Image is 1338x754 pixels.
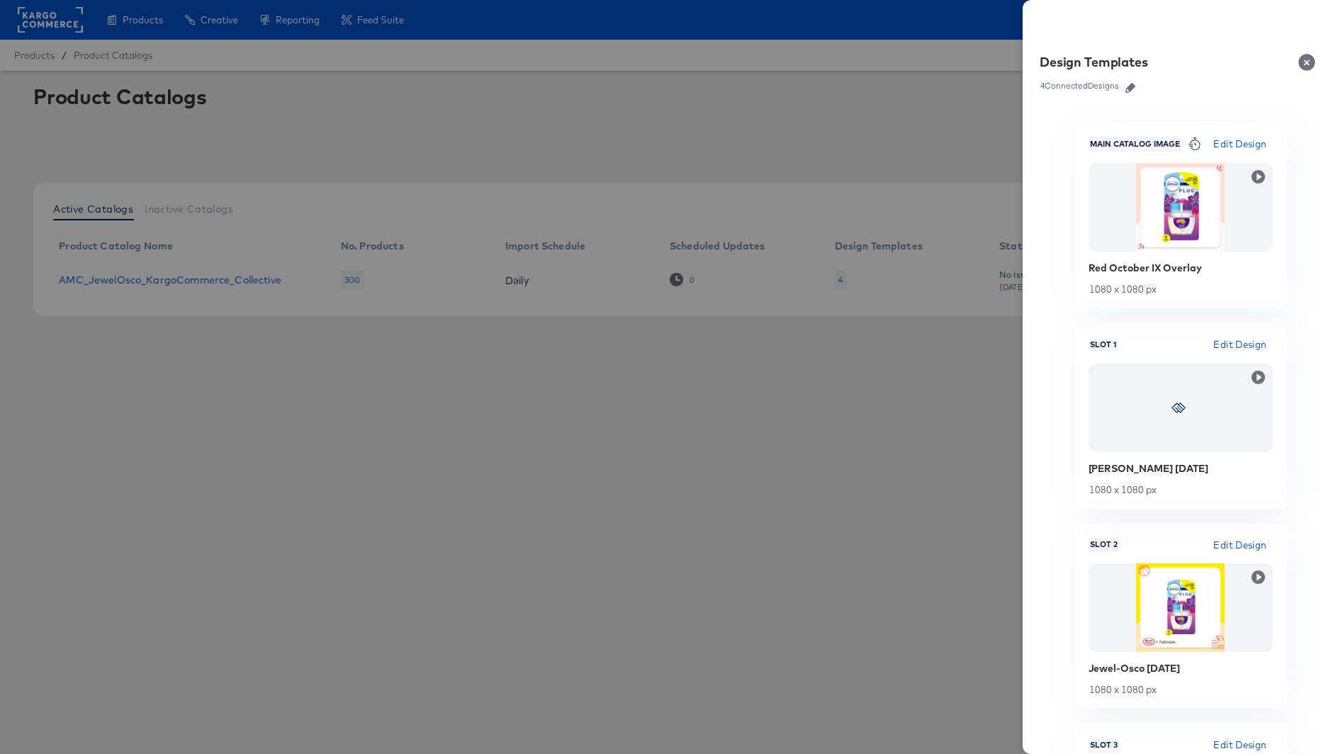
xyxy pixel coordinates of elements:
span: Edit Design [1213,537,1266,553]
span: Main Catalog Image [1089,139,1181,150]
button: Edit Design [1208,337,1272,353]
div: Red October IX Overlay [1089,262,1273,274]
div: [PERSON_NAME] [DATE] [1089,463,1273,474]
button: Close [1290,43,1329,82]
div: 1080 x 1080 px [1089,685,1273,694]
div: 1080 x 1080 px [1089,284,1273,294]
button: Edit Design [1208,737,1272,753]
span: Edit Design [1213,737,1266,753]
button: Edit Design [1208,537,1272,553]
span: Slot 3 [1089,740,1119,751]
div: Jewel-Osco [DATE] [1089,663,1273,674]
span: Slot 1 [1089,339,1118,351]
div: Design Templates [1040,54,1148,71]
span: Edit Design [1213,136,1266,152]
span: Edit Design [1213,337,1266,353]
div: 4 Connected Designs [1040,81,1120,91]
span: Slot 2 [1089,539,1119,551]
div: 1080 x 1080 px [1089,485,1273,495]
button: Edit Design [1208,136,1272,152]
